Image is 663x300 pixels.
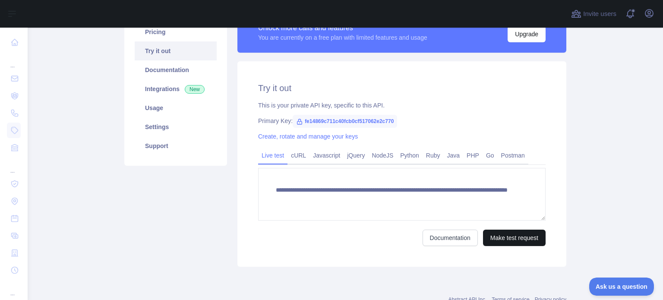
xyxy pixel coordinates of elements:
[309,148,344,162] a: Javascript
[287,148,309,162] a: cURL
[463,148,483,162] a: PHP
[483,230,546,246] button: Make test request
[344,148,368,162] a: jQuery
[508,26,546,42] button: Upgrade
[258,133,358,140] a: Create, rotate and manage your keys
[135,41,217,60] a: Try it out
[258,117,546,125] div: Primary Key:
[135,79,217,98] a: Integrations New
[7,280,21,297] div: ...
[483,148,498,162] a: Go
[569,7,618,21] button: Invite users
[135,60,217,79] a: Documentation
[135,98,217,117] a: Usage
[135,136,217,155] a: Support
[423,230,478,246] a: Documentation
[135,22,217,41] a: Pricing
[293,115,397,128] span: fe14869c711c40fcb0cf517062e2c770
[135,117,217,136] a: Settings
[589,278,654,296] iframe: Toggle Customer Support
[444,148,464,162] a: Java
[258,101,546,110] div: This is your private API key, specific to this API.
[498,148,528,162] a: Postman
[397,148,423,162] a: Python
[368,148,397,162] a: NodeJS
[7,157,21,174] div: ...
[185,85,205,94] span: New
[258,148,287,162] a: Live test
[258,33,427,42] div: You are currently on a free plan with limited features and usage
[583,9,616,19] span: Invite users
[423,148,444,162] a: Ruby
[258,23,427,33] div: Unlock more calls and features
[7,52,21,69] div: ...
[258,82,546,94] h2: Try it out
